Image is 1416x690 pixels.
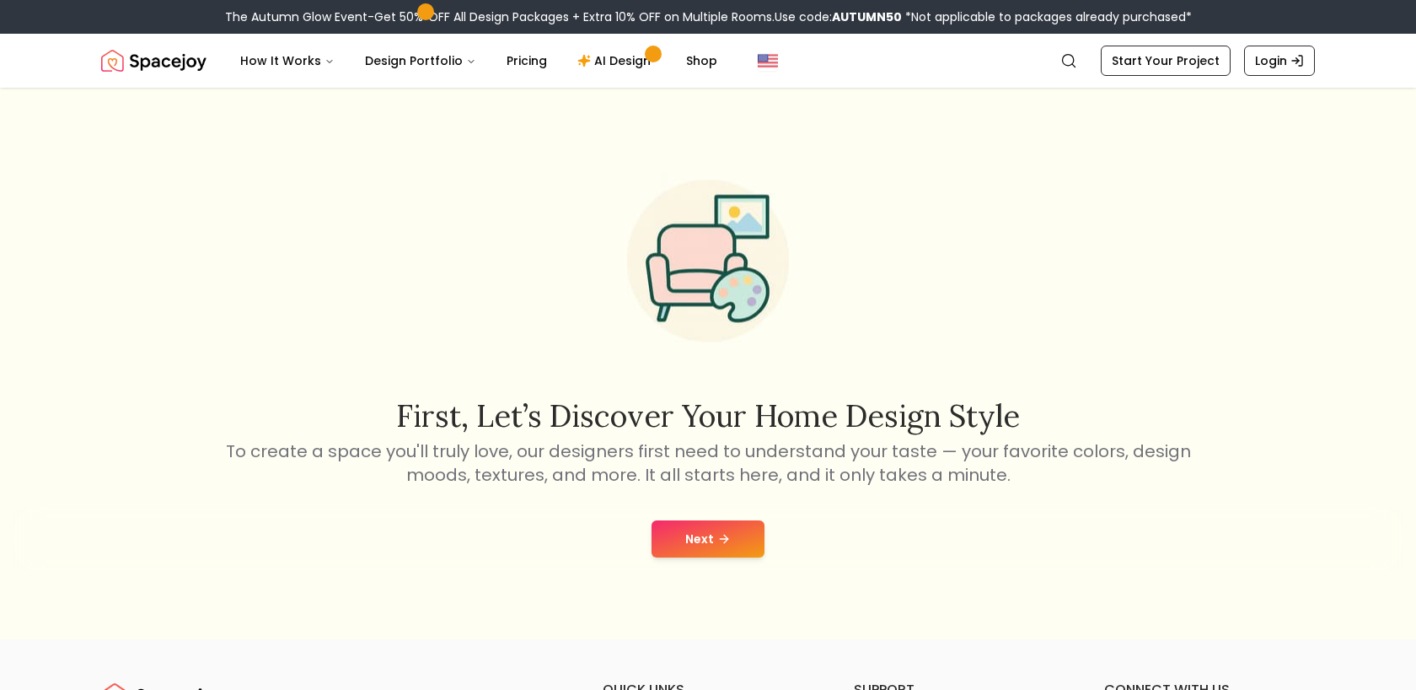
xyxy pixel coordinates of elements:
img: Spacejoy Logo [101,44,206,78]
nav: Main [227,44,731,78]
a: Spacejoy [101,44,206,78]
button: How It Works [227,44,348,78]
a: Pricing [493,44,560,78]
nav: Global [101,34,1315,88]
img: Start Style Quiz Illustration [600,154,816,369]
a: AI Design [564,44,669,78]
a: Shop [673,44,731,78]
img: United States [758,51,778,71]
span: Use code: [775,8,902,25]
a: Start Your Project [1101,46,1231,76]
button: Next [652,520,764,558]
p: To create a space you'll truly love, our designers first need to understand your taste — your fav... [223,439,1193,487]
b: AUTUMN50 [832,8,902,25]
h2: First, let’s discover your home design style [223,399,1193,433]
a: Login [1244,46,1315,76]
div: The Autumn Glow Event-Get 50% OFF All Design Packages + Extra 10% OFF on Multiple Rooms. [225,8,1192,25]
button: Design Portfolio [351,44,490,78]
span: *Not applicable to packages already purchased* [902,8,1192,25]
